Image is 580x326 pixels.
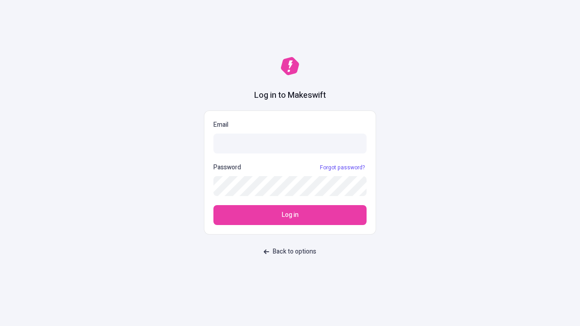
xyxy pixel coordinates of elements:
[254,90,326,101] h1: Log in to Makeswift
[213,134,367,153] input: Email
[273,247,316,257] span: Back to options
[258,244,322,260] button: Back to options
[318,164,367,171] a: Forgot password?
[213,120,367,130] p: Email
[213,205,367,225] button: Log in
[213,163,241,173] p: Password
[282,210,299,220] span: Log in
